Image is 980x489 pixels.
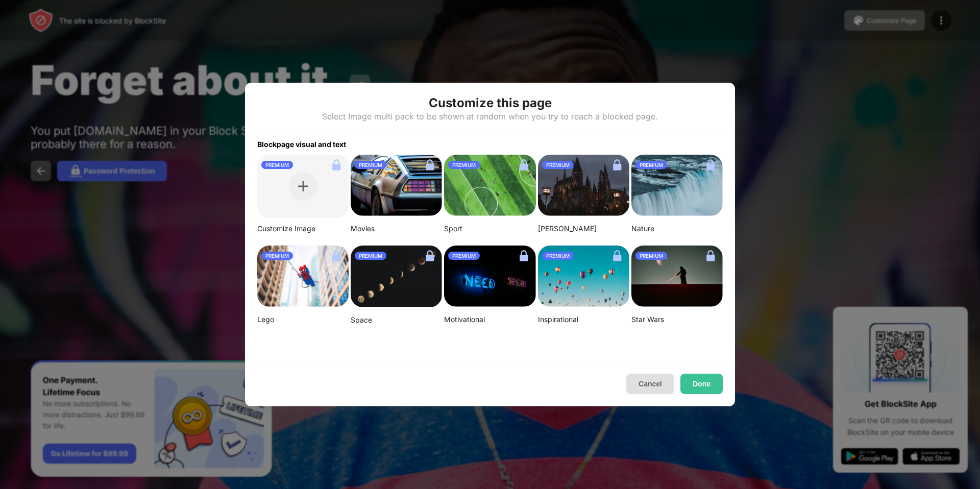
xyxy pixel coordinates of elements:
[444,155,535,216] img: jeff-wang-p2y4T4bFws4-unsplash-small.png
[245,134,735,149] div: Blockpage visual and text
[257,224,349,233] div: Customize Image
[538,155,629,216] img: aditya-vyas-5qUJfO4NU4o-unsplash-small.png
[322,111,658,121] div: Select Image multi pack to be shown at random when you try to reach a blocked page.
[444,315,535,324] div: Motivational
[355,252,386,260] div: PREMIUM
[542,161,574,169] div: PREMIUM
[609,248,625,264] img: lock.svg
[444,246,535,307] img: alexis-fauvet-qfWf9Muwp-c-unsplash-small.png
[609,157,625,173] img: lock.svg
[448,252,480,260] div: PREMIUM
[516,157,532,173] img: lock.svg
[257,315,349,324] div: Lego
[351,315,442,325] div: Space
[444,224,535,233] div: Sport
[351,246,442,307] img: linda-xu-KsomZsgjLSA-unsplash.png
[351,155,442,216] img: image-26.png
[355,161,386,169] div: PREMIUM
[351,224,442,233] div: Movies
[631,315,723,324] div: Star Wars
[702,157,719,173] img: lock.svg
[261,252,293,260] div: PREMIUM
[702,248,719,264] img: lock.svg
[298,181,308,191] img: plus.svg
[635,161,667,169] div: PREMIUM
[635,252,667,260] div: PREMIUM
[261,161,293,169] div: PREMIUM
[422,157,438,173] img: lock.svg
[448,161,480,169] div: PREMIUM
[538,224,629,233] div: [PERSON_NAME]
[680,374,723,394] button: Done
[429,95,552,111] div: Customize this page
[257,246,349,307] img: mehdi-messrro-gIpJwuHVwt0-unsplash-small.png
[542,252,574,260] div: PREMIUM
[516,248,532,264] img: lock.svg
[538,315,629,324] div: Inspirational
[631,155,723,216] img: aditya-chinchure-LtHTe32r_nA-unsplash.png
[538,246,629,307] img: ian-dooley-DuBNA1QMpPA-unsplash-small.png
[626,374,674,394] button: Cancel
[328,157,345,173] img: lock.svg
[631,246,723,307] img: image-22-small.png
[328,248,345,264] img: lock.svg
[631,224,723,233] div: Nature
[422,248,438,264] img: lock.svg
